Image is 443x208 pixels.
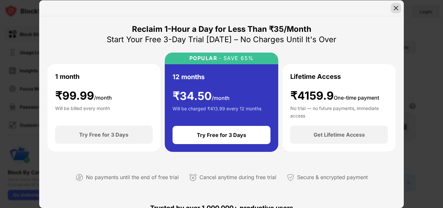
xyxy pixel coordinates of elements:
[173,105,261,118] div: Will be charged ₹413.99 every 12 months
[314,131,365,138] div: Get Lifetime Access
[86,173,179,182] div: No payments until the end of free trial
[290,105,388,118] div: No trial — no future payments, immediate access
[94,94,112,101] span: /month
[107,34,336,45] div: Start Your Free 3-Day Trial [DATE] – No Charges Until It's Over
[297,173,368,182] div: Secure & encrypted payment
[287,174,294,181] img: secured-payment
[173,72,205,82] div: 12 months
[55,105,110,118] div: Will be billed every month
[55,89,112,103] div: ₹ 99.99
[221,55,254,61] div: SAVE 65%
[290,72,341,81] div: Lifetime Access
[189,55,221,61] div: POPULAR ·
[189,174,197,181] img: cancel-anytime
[334,94,379,101] span: One-time payment
[79,131,128,138] div: Try Free for 3 Days
[212,95,230,101] span: /month
[76,174,83,181] img: not-paying
[55,72,79,81] div: 1 month
[197,132,246,138] div: Try Free for 3 Days
[132,24,311,34] div: Reclaim 1-Hour a Day for Less Than ₹35/Month
[290,89,379,103] div: ₹4159.9
[173,90,230,103] div: ₹ 34.50
[199,173,276,182] div: Cancel anytime during free trial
